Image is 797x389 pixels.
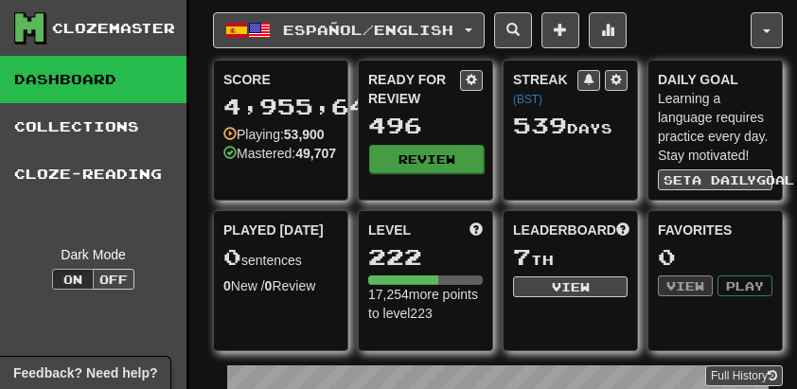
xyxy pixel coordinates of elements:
[223,276,338,295] div: New / Review
[368,114,483,137] div: 496
[368,221,411,239] span: Level
[469,221,483,239] span: Score more points to level up
[295,146,336,161] strong: 49,707
[223,125,325,144] div: Playing:
[223,278,231,293] strong: 0
[368,245,483,269] div: 222
[223,245,338,270] div: sentences
[658,89,772,165] div: Learning a language requires practice every day. Stay motivated!
[541,12,579,48] button: Add sentence to collection
[513,243,531,270] span: 7
[368,285,483,323] div: 17,254 more points to level 223
[284,127,325,142] strong: 53,900
[223,95,338,118] div: 4,955,646
[513,70,577,108] div: Streak
[14,245,172,264] div: Dark Mode
[616,221,629,239] span: This week in points, UTC
[494,12,532,48] button: Search sentences
[13,363,157,382] span: Open feedback widget
[93,269,134,290] button: Off
[705,365,783,386] a: Full History
[223,243,241,270] span: 0
[513,114,628,138] div: Day s
[658,221,772,239] div: Favorites
[223,144,336,163] div: Mastered:
[589,12,627,48] button: More stats
[658,245,772,269] div: 0
[658,275,713,296] button: View
[513,245,628,270] div: th
[513,276,628,297] button: View
[368,70,460,108] div: Ready for Review
[692,173,756,186] span: a daily
[265,278,273,293] strong: 0
[513,93,542,106] a: (BST)
[658,169,772,190] button: Seta dailygoal
[283,22,453,38] span: Español / English
[658,70,772,89] div: Daily Goal
[52,269,94,290] button: On
[223,221,324,239] span: Played [DATE]
[213,12,485,48] button: Español/English
[223,70,338,89] div: Score
[369,145,484,173] button: Review
[52,19,175,38] div: Clozemaster
[513,221,616,239] span: Leaderboard
[513,112,567,138] span: 539
[717,275,772,296] button: Play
